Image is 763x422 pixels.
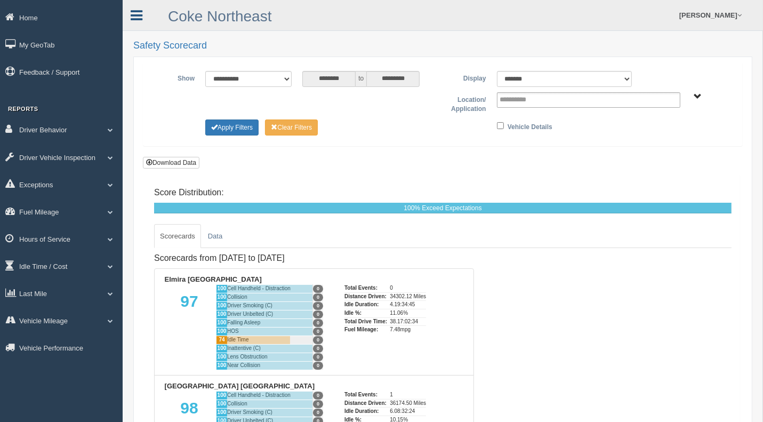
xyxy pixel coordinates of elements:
span: 0 [313,319,323,327]
a: Scorecards [154,224,201,249]
span: 100% Exceed Expectations [404,204,481,212]
b: [GEOGRAPHIC_DATA] [GEOGRAPHIC_DATA] [165,382,315,390]
span: 0 [313,328,323,336]
div: 100 [216,301,227,310]
div: 97 [163,284,216,370]
div: Distance Driven: [344,399,387,408]
div: Distance Driven: [344,292,387,301]
div: Total Events: [344,391,387,399]
div: 74 [216,336,227,344]
span: 0 [313,392,323,400]
span: 0 [313,362,323,370]
div: 6.08:32:24 [390,407,426,416]
span: 0 [313,293,323,301]
span: 0 [313,400,323,408]
div: 100 [216,400,227,408]
div: 11.06% [390,309,426,317]
div: 38.17:02:34 [390,317,426,326]
label: Show [151,71,200,84]
div: 1 [390,391,426,399]
div: Idle Duration: [344,407,387,416]
label: Display [443,71,491,84]
div: Idle Duration: [344,300,387,309]
div: 34302.12 Miles [390,292,426,301]
div: 100 [216,353,227,361]
div: 100 [216,284,227,293]
div: 7.48mpg [390,325,426,334]
div: 100 [216,344,227,353]
span: 0 [313,345,323,353]
label: Location/ Application [443,92,492,114]
button: Change Filter Options [205,120,259,136]
div: Total Events: [344,284,387,292]
a: Data [202,224,228,249]
div: 100 [216,310,227,319]
span: 0 [313,302,323,310]
div: 0 [390,284,426,292]
h4: Score Distribution: [154,188,732,197]
div: 100 [216,408,227,417]
span: 0 [313,336,323,344]
div: 100 [216,361,227,370]
div: 100 [216,293,227,301]
a: Coke Northeast [168,8,272,25]
div: 100 [216,319,227,327]
div: Idle %: [344,309,387,317]
span: to [356,71,366,87]
div: 4.19:34:45 [390,300,426,309]
div: 36174.50 Miles [390,399,426,408]
button: Download Data [143,157,199,169]
span: 0 [313,310,323,319]
h2: Safety Scorecard [133,41,752,51]
span: 0 [313,409,323,417]
div: 100 [216,391,227,400]
h4: Scorecards from [DATE] to [DATE] [154,253,474,263]
div: 100 [216,327,227,336]
span: 0 [313,285,323,293]
button: Change Filter Options [265,120,318,136]
div: Total Drive Time: [344,317,387,326]
label: Vehicle Details [508,120,552,132]
div: Fuel Mileage: [344,325,387,334]
span: 0 [313,353,323,361]
b: Elmira [GEOGRAPHIC_DATA] [165,275,262,283]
